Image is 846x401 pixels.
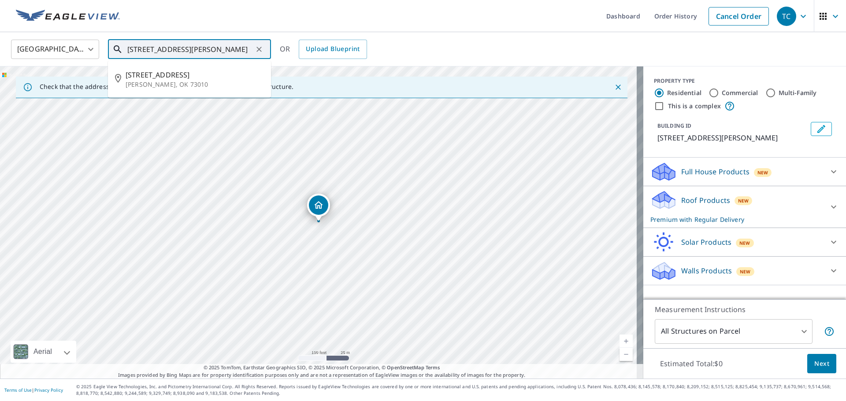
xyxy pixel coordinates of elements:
div: TC [777,7,796,26]
div: PROPERTY TYPE [654,77,835,85]
label: Residential [667,88,701,97]
p: Premium with Regular Delivery [650,215,823,224]
a: Privacy Policy [34,387,63,393]
p: Full House Products [681,166,750,177]
div: All Structures on Parcel [655,319,813,344]
span: New [757,169,768,176]
span: Your report will include each building or structure inside the parcel boundary. In some cases, du... [824,326,835,337]
a: Upload Blueprint [299,40,367,59]
span: New [739,239,750,246]
img: EV Logo [16,10,120,23]
p: | [4,387,63,393]
span: New [738,197,749,204]
p: [PERSON_NAME], OK 73010 [126,80,264,89]
span: Next [814,358,829,369]
span: [STREET_ADDRESS] [126,70,264,80]
div: OR [280,40,367,59]
a: Current Level 18, Zoom Out [620,348,633,361]
span: © 2025 TomTom, Earthstar Geographics SIO, © 2025 Microsoft Corporation, © [204,364,440,372]
label: Commercial [722,88,758,97]
a: Terms of Use [4,387,32,393]
label: Multi-Family [779,88,817,97]
p: [STREET_ADDRESS][PERSON_NAME] [657,132,807,143]
div: Solar ProductsNew [650,232,839,253]
div: Aerial [11,341,76,363]
button: Clear [253,43,265,55]
a: Cancel Order [709,7,769,26]
p: Estimated Total: $0 [653,354,730,373]
button: Next [807,354,836,374]
p: BUILDING ID [657,122,691,129]
p: Walls Products [681,265,732,276]
p: Measurement Instructions [655,304,835,315]
button: Close [612,81,624,93]
a: OpenStreetMap [387,364,424,371]
div: Roof ProductsNewPremium with Regular Delivery [650,190,839,224]
div: Dropped pin, building 1, Residential property, 2324 County Road 2970 Blanchard, OK 73010 [307,194,330,221]
div: Aerial [31,341,55,363]
p: © 2025 Eagle View Technologies, Inc. and Pictometry International Corp. All Rights Reserved. Repo... [76,383,842,397]
label: This is a complex [668,102,721,110]
p: Check that the address is accurate, then drag the marker over the correct structure. [40,83,293,91]
div: [GEOGRAPHIC_DATA] [11,37,99,62]
p: Solar Products [681,237,731,247]
p: Roof Products [681,195,730,206]
div: Full House ProductsNew [650,161,839,182]
a: Current Level 18, Zoom In [620,335,633,348]
button: Edit building 1 [811,122,832,136]
input: Search by address or latitude-longitude [127,37,253,62]
span: Upload Blueprint [306,44,360,55]
span: New [740,268,751,275]
a: Terms [426,364,440,371]
div: Walls ProductsNew [650,260,839,281]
